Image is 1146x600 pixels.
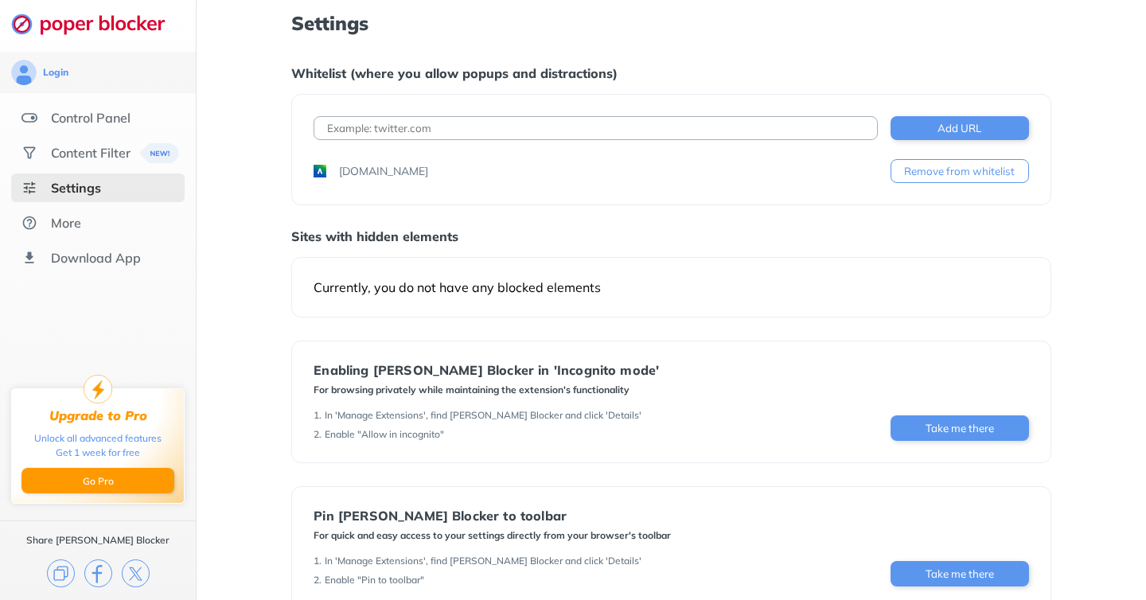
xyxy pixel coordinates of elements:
div: Control Panel [51,110,131,126]
img: logo-webpage.svg [11,13,182,35]
img: x.svg [122,559,150,587]
div: Enabling [PERSON_NAME] Blocker in 'Incognito mode' [314,363,659,377]
div: Unlock all advanced features [34,431,162,446]
img: upgrade-to-pro.svg [84,375,112,403]
img: about.svg [21,215,37,231]
div: 1 . [314,555,322,567]
div: Settings [51,180,101,196]
button: Go Pro [21,468,174,493]
img: menuBanner.svg [136,143,175,163]
img: facebook.svg [84,559,112,587]
div: 2 . [314,574,322,586]
div: Pin [PERSON_NAME] Blocker to toolbar [314,508,671,523]
div: [DOMAIN_NAME] [339,163,428,179]
div: More [51,215,81,231]
img: favicons [314,165,326,177]
div: Download App [51,250,141,266]
div: Sites with hidden elements [291,228,1050,244]
img: copy.svg [47,559,75,587]
div: Share [PERSON_NAME] Blocker [26,534,170,547]
div: Get 1 week for free [56,446,140,460]
div: Enable "Allow in incognito" [325,428,444,441]
h1: Settings [291,13,1050,33]
div: 2 . [314,428,322,441]
button: Take me there [891,415,1029,441]
img: features.svg [21,110,37,126]
img: avatar.svg [11,60,37,85]
div: Whitelist (where you allow popups and distractions) [291,65,1050,81]
div: Login [43,66,68,79]
div: Currently, you do not have any blocked elements [314,279,1028,295]
div: In 'Manage Extensions', find [PERSON_NAME] Blocker and click 'Details' [325,409,641,422]
div: For browsing privately while maintaining the extension's functionality [314,384,659,396]
div: For quick and easy access to your settings directly from your browser's toolbar [314,529,671,542]
button: Take me there [891,561,1029,586]
img: social.svg [21,145,37,161]
img: download-app.svg [21,250,37,266]
div: Enable "Pin to toolbar" [325,574,424,586]
div: 1 . [314,409,322,422]
button: Add URL [891,116,1029,140]
button: Remove from whitelist [891,159,1029,183]
input: Example: twitter.com [314,116,877,140]
img: settings-selected.svg [21,180,37,196]
div: Upgrade to Pro [49,408,147,423]
div: Content Filter [51,145,131,161]
div: In 'Manage Extensions', find [PERSON_NAME] Blocker and click 'Details' [325,555,641,567]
